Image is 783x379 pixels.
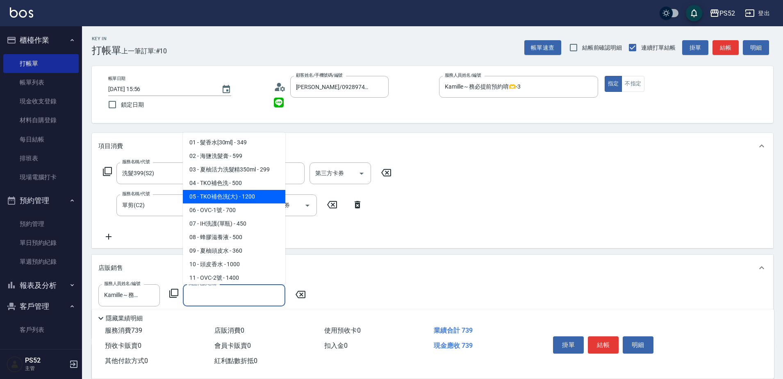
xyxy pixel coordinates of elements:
[183,258,285,271] span: 10 - 頭皮香水 - 1000
[105,342,141,349] span: 預收卡販賣 0
[214,342,251,349] span: 會員卡販賣 0
[10,7,33,18] img: Logo
[214,357,257,365] span: 紅利點數折抵 0
[524,40,561,55] button: 帳單速查
[3,149,79,168] a: 排班表
[324,326,361,334] span: 使用預收卡 0
[3,73,79,92] a: 帳單列表
[92,133,773,159] div: 項目消費
[106,314,143,323] p: 隱藏業績明細
[355,167,368,180] button: Open
[434,342,473,349] span: 現金應收 739
[706,5,738,22] button: PS52
[553,336,584,354] button: 掛單
[183,217,285,231] span: 07 - IH洗護(單瓶) - 450
[682,40,708,55] button: 掛單
[742,6,773,21] button: 登出
[92,45,121,56] h3: 打帳單
[183,244,285,258] span: 09 - 夏柚頭皮水 - 360
[686,5,702,21] button: save
[3,54,79,73] a: 打帳單
[605,76,622,92] button: 指定
[121,100,144,109] span: 鎖定日期
[183,136,285,149] span: 01 - 髮香水[30ml] - 349
[104,281,140,287] label: 服務人員姓名/編號
[92,255,773,281] div: 店販銷售
[623,336,653,354] button: 明細
[105,326,142,334] span: 服務消費 739
[3,168,79,187] a: 現場電腦打卡
[712,40,739,55] button: 結帳
[183,203,285,217] span: 06 - OVC-1號 - 700
[122,191,150,197] label: 服務名稱/代號
[183,163,285,176] span: 03 - 夏柚活力洗髮精350ml - 299
[582,43,622,52] span: 結帳前確認明細
[3,320,79,339] a: 客戶列表
[3,215,79,233] a: 預約管理
[98,142,123,151] p: 項目消費
[296,72,343,78] label: 顧客姓名/手機號碼/編號
[641,43,676,52] span: 連續打單結帳
[3,342,79,364] button: 行銷工具
[445,72,481,78] label: 服務人員姓名/編號
[108,82,213,96] input: YYYY/MM/DD hh:mm
[3,252,79,271] a: 單週預約紀錄
[301,199,314,212] button: Open
[25,356,67,365] h5: PS52
[216,80,236,99] button: Choose date, selected date is 2025-09-12
[3,130,79,149] a: 每日結帳
[324,342,348,349] span: 扣入金 0
[183,231,285,244] span: 08 - 蜂膠滋養液 - 500
[3,190,79,211] button: 預約管理
[621,76,644,92] button: 不指定
[3,111,79,130] a: 材料自購登錄
[743,40,769,55] button: 明細
[214,326,244,334] span: 店販消費 0
[719,8,735,18] div: PS52
[3,233,79,252] a: 單日預約紀錄
[434,326,473,334] span: 業績合計 739
[183,176,285,190] span: 04 - TKO補色洗 - 500
[105,357,148,365] span: 其他付款方式 0
[3,92,79,111] a: 現金收支登錄
[588,336,619,354] button: 結帳
[3,30,79,51] button: 櫃檯作業
[183,149,285,163] span: 02 - 海鹽洗髮膏 - 599
[25,365,67,372] p: 主管
[7,356,23,372] img: Person
[183,190,285,203] span: 05 - TKO補色洗(大) - 1200
[274,98,284,107] img: line_icon
[121,46,167,56] span: 上一筆訂單:#10
[92,36,121,41] h2: Key In
[183,271,285,285] span: 11 - OVC-2號 - 1400
[122,159,150,165] label: 服務名稱/代號
[98,264,123,272] p: 店販銷售
[108,75,125,82] label: 帳單日期
[3,296,79,317] button: 客戶管理
[3,275,79,296] button: 報表及分析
